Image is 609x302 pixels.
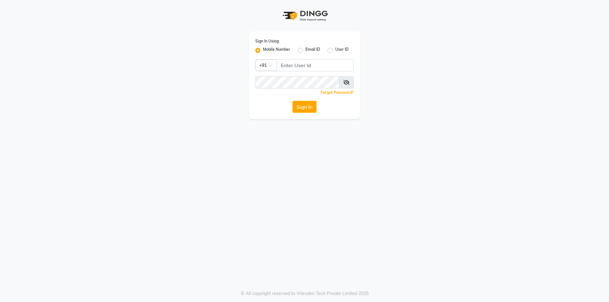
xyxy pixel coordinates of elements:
label: Email ID [305,47,320,54]
label: User ID [335,47,349,54]
img: logo1.svg [279,6,330,25]
label: Mobile Number [263,47,290,54]
button: Sign In [292,101,317,113]
input: Username [255,76,339,88]
a: Forgot Password? [321,90,354,95]
label: Sign In Using: [255,38,279,44]
input: Username [277,59,354,71]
